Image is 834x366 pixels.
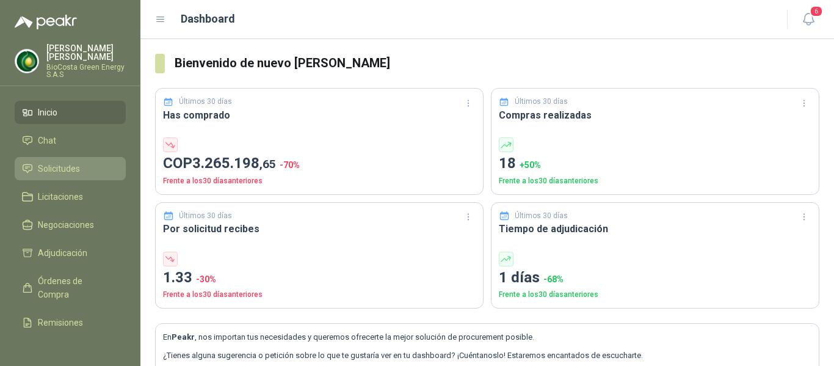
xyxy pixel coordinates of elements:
[499,152,811,175] p: 18
[163,350,811,362] p: ¿Tienes alguna sugerencia o petición sobre lo que te gustaría ver en tu dashboard? ¡Cuéntanoslo! ...
[810,5,823,17] span: 6
[38,190,83,203] span: Licitaciones
[543,274,564,284] span: -68 %
[15,101,126,124] a: Inicio
[15,49,38,73] img: Company Logo
[163,266,476,290] p: 1.33
[179,210,232,222] p: Últimos 30 días
[38,162,80,175] span: Solicitudes
[520,160,541,170] span: + 50 %
[499,221,811,236] h3: Tiempo de adjudicación
[259,157,276,171] span: ,65
[797,9,819,31] button: 6
[163,152,476,175] p: COP
[38,316,83,329] span: Remisiones
[163,221,476,236] h3: Por solicitud recibes
[499,266,811,290] p: 1 días
[515,210,568,222] p: Últimos 30 días
[46,44,126,61] p: [PERSON_NAME] [PERSON_NAME]
[38,274,114,301] span: Órdenes de Compra
[38,246,87,260] span: Adjudicación
[15,15,77,29] img: Logo peakr
[280,160,300,170] span: -70 %
[196,274,216,284] span: -30 %
[192,155,276,172] span: 3.265.198
[499,175,811,187] p: Frente a los 30 días anteriores
[179,96,232,108] p: Últimos 30 días
[515,96,568,108] p: Últimos 30 días
[163,175,476,187] p: Frente a los 30 días anteriores
[15,213,126,236] a: Negociaciones
[163,289,476,301] p: Frente a los 30 días anteriores
[15,311,126,334] a: Remisiones
[15,185,126,208] a: Licitaciones
[46,64,126,78] p: BioCosta Green Energy S.A.S
[15,269,126,306] a: Órdenes de Compra
[15,241,126,265] a: Adjudicación
[15,129,126,152] a: Chat
[163,331,811,343] p: En , nos importan tus necesidades y queremos ofrecerte la mejor solución de procurement posible.
[163,108,476,123] h3: Has comprado
[38,134,56,147] span: Chat
[499,289,811,301] p: Frente a los 30 días anteriores
[38,106,57,119] span: Inicio
[181,10,235,27] h1: Dashboard
[172,332,195,342] b: Peakr
[175,54,819,73] h3: Bienvenido de nuevo [PERSON_NAME]
[15,157,126,180] a: Solicitudes
[499,108,811,123] h3: Compras realizadas
[38,218,94,232] span: Negociaciones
